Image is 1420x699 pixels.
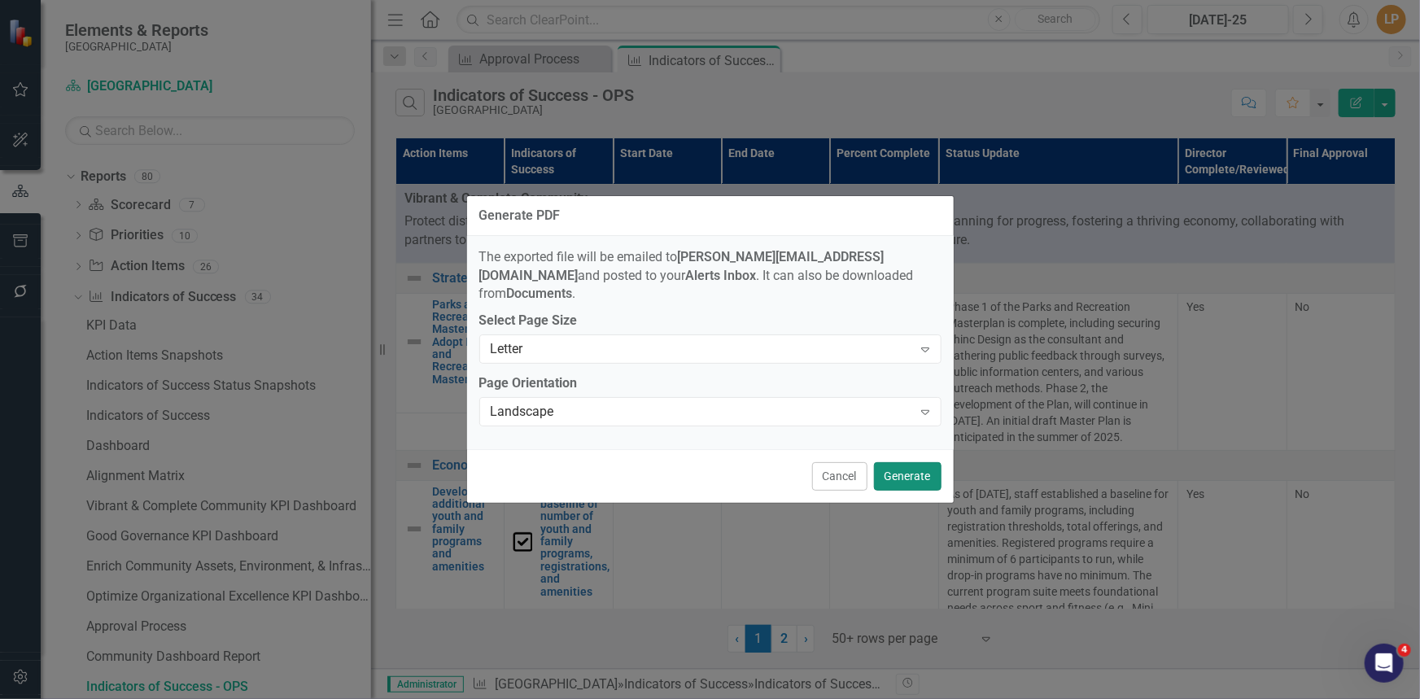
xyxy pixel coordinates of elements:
strong: [PERSON_NAME][EMAIL_ADDRESS][DOMAIN_NAME] [479,249,885,283]
strong: Documents [507,286,573,301]
div: Domain Overview [62,96,146,107]
label: Page Orientation [479,374,942,393]
div: Landscape [491,403,913,422]
span: The exported file will be emailed to and posted to your . It can also be downloaded from . [479,249,914,302]
div: Domain: [DOMAIN_NAME] [42,42,179,55]
img: website_grey.svg [26,42,39,55]
div: Keywords by Traffic [180,96,274,107]
div: v 4.0.25 [46,26,80,39]
strong: Alerts Inbox [686,268,757,283]
button: Generate [874,462,942,491]
button: Cancel [812,462,867,491]
div: Generate PDF [479,208,561,223]
label: Select Page Size [479,312,942,330]
span: 4 [1398,644,1411,657]
img: logo_orange.svg [26,26,39,39]
img: tab_keywords_by_traffic_grey.svg [162,94,175,107]
div: Letter [491,340,913,359]
iframe: Intercom live chat [1365,644,1404,683]
img: tab_domain_overview_orange.svg [44,94,57,107]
